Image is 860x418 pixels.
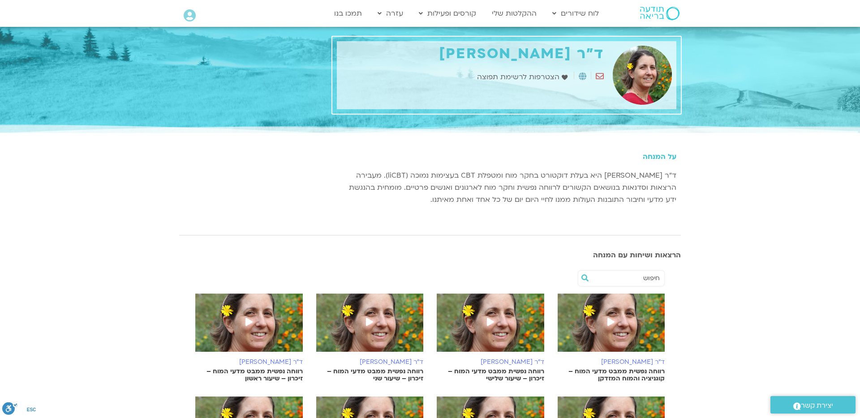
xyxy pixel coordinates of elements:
[640,7,679,20] img: תודעה בריאה
[373,5,408,22] a: עזרה
[316,294,424,361] img: %D7%A0%D7%95%D7%A2%D7%94-%D7%90%D7%9C%D7%91%D7%9C%D7%93%D7%94.png
[558,358,665,366] h6: ד"ר [PERSON_NAME]
[316,368,424,382] p: רווחה נפשית ממבט מדעי המוח – זיכרון – שיעור שני
[337,170,676,206] p: ד״ר [PERSON_NAME] היא בעלת דוקטורט בחקר מוח ומטפלת CBT בעצימות נמוכה (liCBT). מעבירה הרצאות וסדנא...
[477,71,562,83] span: הצטרפות לרשימת תפוצה
[195,368,303,382] p: רווחה נפשית ממבט מדעי המוח – זיכרון – שיעור ראשון
[316,358,424,366] h6: ד"ר [PERSON_NAME]
[437,368,544,382] p: רווחה נפשית ממבט מדעי המוח – זיכרון – שיעור שלישי
[195,294,303,361] img: %D7%A0%D7%95%D7%A2%D7%94-%D7%90%D7%9C%D7%91%D7%9C%D7%93%D7%94.png
[558,294,665,382] a: ד"ר [PERSON_NAME] רווחה נפשית ממבט מדעי המוח – קוגניציה והמוח המזדקן
[195,294,303,382] a: ד"ר [PERSON_NAME] רווחה נפשית ממבט מדעי המוח – זיכרון – שיעור ראשון
[558,368,665,382] p: רווחה נפשית ממבט מדעי המוח – קוגניציה והמוח המזדקן
[437,358,544,366] h6: ד"ר [PERSON_NAME]
[487,5,541,22] a: ההקלטות שלי
[770,396,856,414] a: יצירת קשר
[316,294,424,382] a: ד"ר [PERSON_NAME] רווחה נפשית ממבט מדעי המוח – זיכרון – שיעור שני
[337,153,676,161] h5: על המנחה
[801,400,833,412] span: יצירת קשר
[330,5,366,22] a: תמכו בנו
[414,5,481,22] a: קורסים ופעילות
[548,5,603,22] a: לוח שידורים
[195,358,303,366] h6: ד"ר [PERSON_NAME]
[437,294,544,382] a: ד"ר [PERSON_NAME] רווחה נפשית ממבט מדעי המוח – זיכרון – שיעור שלישי
[437,294,544,361] img: %D7%A0%D7%95%D7%A2%D7%94-%D7%90%D7%9C%D7%91%D7%9C%D7%93%D7%94.png
[592,271,660,286] input: חיפוש
[558,294,665,361] img: %D7%A0%D7%95%D7%A2%D7%94-%D7%90%D7%9C%D7%91%D7%9C%D7%93%D7%94.png
[477,71,570,83] a: הצטרפות לרשימת תפוצה
[179,251,681,259] h3: הרצאות ושיחות עם המנחה
[341,46,604,62] h1: ד"ר [PERSON_NAME]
